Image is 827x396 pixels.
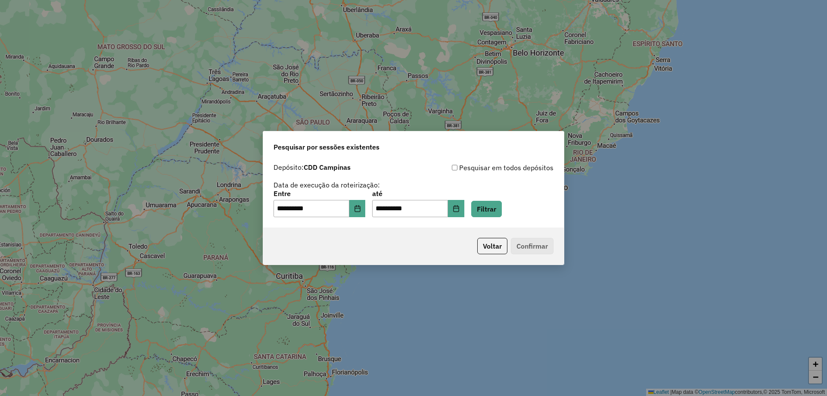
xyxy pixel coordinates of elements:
label: Depósito: [274,162,351,172]
button: Voltar [477,238,507,254]
button: Choose Date [448,200,464,217]
button: Choose Date [349,200,366,217]
label: Entre [274,188,365,199]
div: Pesquisar em todos depósitos [413,162,553,173]
strong: CDD Campinas [304,163,351,171]
button: Filtrar [471,201,502,217]
label: até [372,188,464,199]
label: Data de execução da roteirização: [274,180,380,190]
span: Pesquisar por sessões existentes [274,142,379,152]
